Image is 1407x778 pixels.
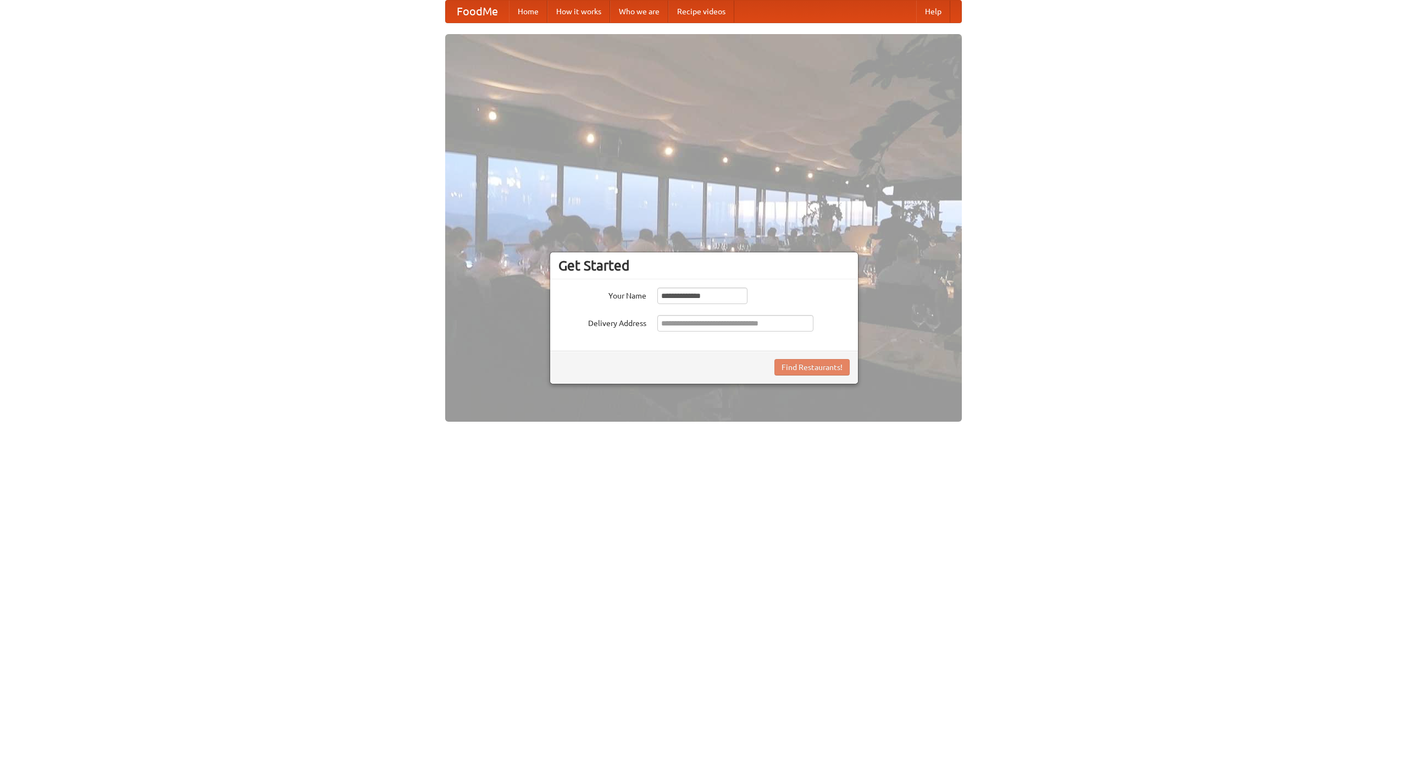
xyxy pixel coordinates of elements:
h3: Get Started [558,257,850,274]
a: Who we are [610,1,668,23]
a: Help [916,1,950,23]
a: Home [509,1,547,23]
a: FoodMe [446,1,509,23]
button: Find Restaurants! [774,359,850,376]
label: Delivery Address [558,315,646,329]
a: How it works [547,1,610,23]
label: Your Name [558,288,646,301]
a: Recipe videos [668,1,734,23]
